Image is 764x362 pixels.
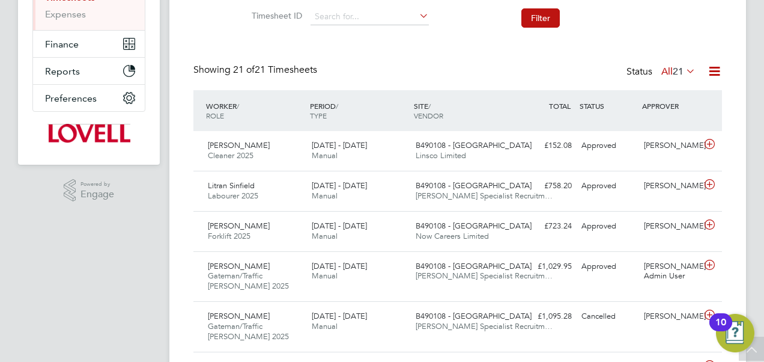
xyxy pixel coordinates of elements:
span: B490108 - [GEOGRAPHIC_DATA] [416,140,532,150]
span: Manual [312,271,338,281]
div: PERIOD [307,95,411,126]
span: / [336,101,338,111]
span: Forklift 2025 [208,231,250,241]
span: Finance [45,38,79,50]
span: [PERSON_NAME] [208,140,270,150]
span: / [428,101,431,111]
span: 21 Timesheets [233,64,317,76]
a: Go to home page [32,124,145,143]
label: Timesheet ID [248,10,302,21]
span: ROLE [206,111,224,120]
span: B490108 - [GEOGRAPHIC_DATA] [416,261,532,271]
span: Reports [45,66,80,77]
div: [PERSON_NAME] Admin User [639,257,702,287]
span: Preferences [45,93,97,104]
button: Finance [33,31,145,57]
span: Manual [312,150,338,161]
span: [PERSON_NAME] Specialist Recruitm… [416,191,553,201]
span: 21 of [233,64,255,76]
span: [DATE] - [DATE] [312,311,367,321]
div: APPROVER [639,95,702,117]
span: Engage [80,189,114,200]
span: [DATE] - [DATE] [312,180,367,191]
span: / [237,101,239,111]
div: Approved [577,257,639,277]
span: VENDOR [414,111,443,120]
div: [PERSON_NAME] [639,176,702,196]
div: [PERSON_NAME] [639,216,702,236]
span: [DATE] - [DATE] [312,140,367,150]
div: £1,095.28 [514,307,577,327]
span: 21 [673,66,684,78]
div: Approved [577,176,639,196]
span: B490108 - [GEOGRAPHIC_DATA] [416,221,532,231]
span: [PERSON_NAME] [208,311,270,321]
span: B490108 - [GEOGRAPHIC_DATA] [416,180,532,191]
span: Now Careers Limited [416,231,489,241]
div: £758.20 [514,176,577,196]
div: [PERSON_NAME] [639,136,702,156]
div: STATUS [577,95,639,117]
div: [PERSON_NAME] [639,307,702,327]
span: TOTAL [549,101,571,111]
div: £1,029.95 [514,257,577,277]
span: Litran Sinfield [208,180,255,191]
div: Showing [193,64,320,76]
div: WORKER [203,95,307,126]
input: Search for... [311,8,429,25]
label: All [661,66,696,78]
span: Manual [312,231,338,241]
span: TYPE [310,111,327,120]
button: Filter [521,8,560,28]
div: £152.08 [514,136,577,156]
div: Status [626,64,698,81]
span: [PERSON_NAME] Specialist Recruitm… [416,321,553,331]
span: [PERSON_NAME] [208,221,270,231]
a: Expenses [45,8,86,20]
span: [DATE] - [DATE] [312,221,367,231]
div: 10 [715,322,726,338]
span: Linsco Limited [416,150,466,161]
span: Cleaner 2025 [208,150,253,161]
a: Powered byEngage [64,179,115,202]
div: £723.24 [514,216,577,236]
span: Gateman/Traffic [PERSON_NAME] 2025 [208,271,289,291]
img: lovell-logo-retina.png [47,124,130,143]
button: Open Resource Center, 10 new notifications [716,314,754,352]
button: Preferences [33,85,145,111]
span: Manual [312,191,338,201]
div: Approved [577,136,639,156]
span: Gateman/Traffic [PERSON_NAME] 2025 [208,321,289,342]
span: B490108 - [GEOGRAPHIC_DATA] [416,311,532,321]
div: Cancelled [577,307,639,327]
span: [PERSON_NAME] Specialist Recruitm… [416,271,553,281]
div: SITE [411,95,515,126]
span: [DATE] - [DATE] [312,261,367,271]
span: [PERSON_NAME] [208,261,270,271]
span: Powered by [80,179,114,189]
span: Manual [312,321,338,331]
div: Approved [577,216,639,236]
span: Labourer 2025 [208,191,258,201]
button: Reports [33,58,145,84]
